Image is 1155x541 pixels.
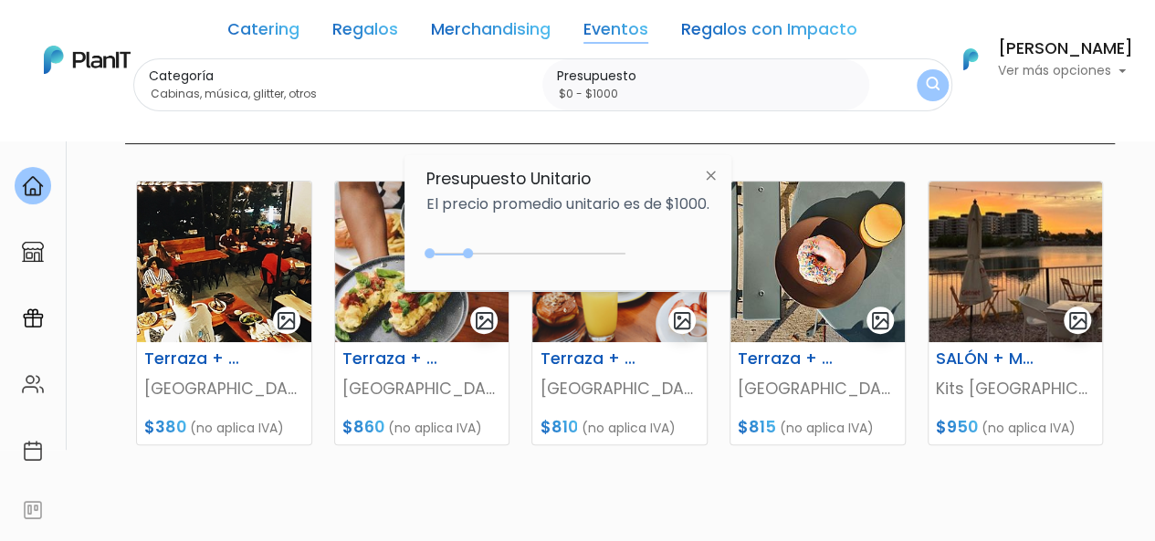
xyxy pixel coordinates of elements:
[331,349,452,369] h6: Terraza + Brunch
[672,310,693,331] img: gallery-light
[936,377,1096,401] p: Kits [GEOGRAPHIC_DATA]
[531,181,708,445] a: gallery-light Terraza + Desayuno + Almuerzo BurgerDonas [GEOGRAPHIC_DATA] $810 (no aplica IVA)
[133,349,254,369] h6: Terraza + Merienda
[44,46,131,74] img: PlanIt Logo
[22,241,44,263] img: marketplace-4ceaa7011d94191e9ded77b95e3339b90024bf715f7c57f8cf31f2d8c509eaba.svg
[681,22,857,44] a: Regalos con Impacto
[335,182,509,342] img: thumb_5cc6cceb31e9067aac163f0e58a0bae2.jpg
[730,182,905,342] img: thumb_52778930_1287565241384385_2098247869495508992_n.jpg
[727,349,847,369] h6: Terraza + Desayuno + Almuerzo
[137,182,311,342] img: thumb_terraza.jpg
[1067,310,1088,331] img: gallery-light
[950,39,991,79] img: PlanIt Logo
[22,440,44,462] img: calendar-87d922413cdce8b2cf7b7f5f62616a5cf9e4887200fb71536465627b3292af00.svg
[738,377,898,401] p: [GEOGRAPHIC_DATA]
[144,377,304,401] p: [GEOGRAPHIC_DATA]
[334,181,510,445] a: gallery-light Terraza + Brunch [GEOGRAPHIC_DATA] $860 (no aplica IVA)
[581,419,675,437] span: (no aplica IVA)
[22,175,44,197] img: home-e721727adea9d79c4d83392d1f703f7f8bce08238fde08b1acbfd93340b81755.svg
[136,181,312,445] a: gallery-light Terraza + Merienda [GEOGRAPHIC_DATA] $380 (no aplica IVA)
[940,36,1133,83] button: PlanIt Logo [PERSON_NAME] Ver más opciones
[936,416,978,438] span: $950
[694,159,728,192] img: close-6986928ebcb1d6c9903e3b54e860dbc4d054630f23adef3a32610726dff6a82b.svg
[94,17,263,53] div: ¿Necesitás ayuda?
[342,416,384,438] span: $860
[342,377,502,401] p: [GEOGRAPHIC_DATA]
[557,67,862,86] label: Presupuesto
[998,65,1133,78] p: Ver más opciones
[870,310,891,331] img: gallery-light
[149,67,536,86] label: Categoría
[276,310,297,331] img: gallery-light
[738,416,776,438] span: $815
[22,499,44,521] img: feedback-78b5a0c8f98aac82b08bfc38622c3050aee476f2c9584af64705fc4e61158814.svg
[540,416,577,438] span: $810
[388,419,482,437] span: (no aplica IVA)
[780,419,874,437] span: (no aplica IVA)
[929,182,1103,342] img: thumb_WhatsApp_Image_2025-05-05_at_16.24.02.jpeg
[926,77,940,94] img: search_button-432b6d5273f82d61273b3651a40e1bd1b912527efae98b1b7a1b2c0702e16a8d.svg
[583,22,648,44] a: Eventos
[529,349,649,369] h6: Terraza + Desayuno + Almuerzo BurgerDonas
[982,419,1076,437] span: (no aplica IVA)
[998,41,1133,57] h6: [PERSON_NAME]
[540,377,699,401] p: [GEOGRAPHIC_DATA]
[190,419,284,437] span: (no aplica IVA)
[730,181,906,445] a: gallery-light Terraza + Desayuno + Almuerzo [GEOGRAPHIC_DATA] $815 (no aplica IVA)
[426,170,709,189] h6: Presupuesto Unitario
[474,310,495,331] img: gallery-light
[928,181,1104,445] a: gallery-light SALÓN + MERIENDA Kits [GEOGRAPHIC_DATA] $950 (no aplica IVA)
[332,22,398,44] a: Regalos
[22,373,44,395] img: people-662611757002400ad9ed0e3c099ab2801c6687ba6c219adb57efc949bc21e19d.svg
[144,416,186,438] span: $380
[227,22,299,44] a: Catering
[431,22,551,44] a: Merchandising
[426,197,709,212] p: El precio promedio unitario es de $1000.
[925,349,1045,369] h6: SALÓN + MERIENDA
[22,307,44,329] img: campaigns-02234683943229c281be62815700db0a1741e53638e28bf9629b52c665b00959.svg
